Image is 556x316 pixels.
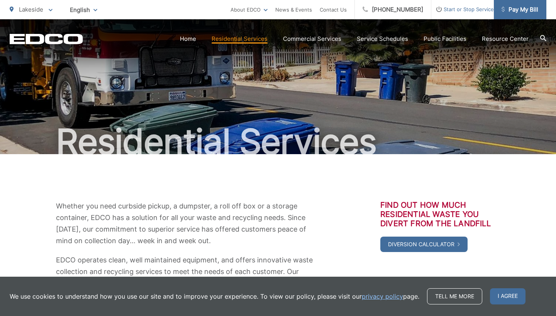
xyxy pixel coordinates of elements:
span: I agree [490,288,525,304]
span: Lakeside [19,6,43,13]
a: News & Events [275,5,312,14]
a: Tell me more [427,288,482,304]
h3: Find out how much residential waste you divert from the landfill [380,200,500,228]
p: Whether you need curbside pickup, a dumpster, a roll off box or a storage container, EDCO has a s... [56,200,315,247]
a: EDCD logo. Return to the homepage. [10,34,83,44]
a: privacy policy [362,292,403,301]
a: Resource Center [482,34,529,44]
a: Public Facilities [424,34,466,44]
a: Residential Services [212,34,268,44]
p: We use cookies to understand how you use our site and to improve your experience. To view our pol... [10,292,419,301]
span: English [64,3,103,17]
p: EDCO operates clean, well maintained equipment, and offers innovative waste collection and recycl... [56,254,315,301]
a: Home [180,34,196,44]
a: Commercial Services [283,34,341,44]
a: Service Schedules [357,34,408,44]
a: Diversion Calculator [380,237,468,252]
a: Contact Us [320,5,347,14]
span: Pay My Bill [502,5,538,14]
h1: Residential Services [10,123,546,161]
a: About EDCO [231,5,268,14]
